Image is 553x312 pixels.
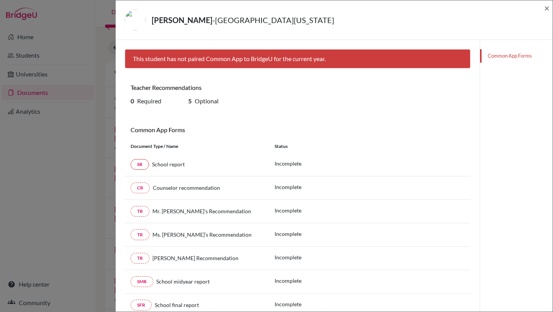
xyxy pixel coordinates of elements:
p: Incomplete [275,183,301,191]
h6: Teacher Recommendations [131,84,292,91]
span: [PERSON_NAME] Recommendation [152,255,238,261]
span: Mr. [PERSON_NAME]’s Recommendation [152,208,251,214]
a: TR [131,229,149,240]
a: TR [131,253,149,264]
a: SFR [131,300,152,310]
span: × [544,2,550,13]
a: SMR [131,276,153,287]
div: This student has not paired Common App to BridgeU for the current year. [125,49,470,68]
p: Incomplete [275,206,301,214]
p: Incomplete [275,159,301,168]
span: Ms. [PERSON_NAME]’s Recommendation [152,231,252,238]
div: Document Type / Name [125,143,269,150]
p: Incomplete [275,253,301,261]
a: SR [131,159,149,170]
a: Common App Forms [480,49,553,63]
span: Optional [195,97,219,105]
strong: [PERSON_NAME] [152,15,212,25]
span: Counselor recommendation [153,184,220,191]
div: Status [269,143,470,150]
p: Incomplete [275,230,301,238]
a: TR [131,206,149,217]
h6: Common App Forms [131,126,292,133]
b: 5 [188,97,192,105]
b: 0 [131,97,134,105]
span: School midyear report [156,278,210,285]
p: Incomplete [275,277,301,285]
span: School report [152,161,185,168]
span: Required [137,97,161,105]
button: Close [544,3,550,13]
p: Incomplete [275,300,301,308]
span: School final report [155,302,199,308]
a: CR [131,183,150,193]
span: - [GEOGRAPHIC_DATA][US_STATE] [212,15,334,25]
